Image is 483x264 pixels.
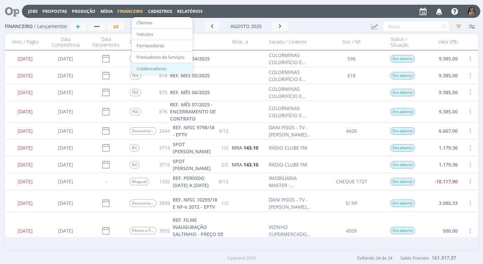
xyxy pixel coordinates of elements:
[316,50,387,67] div: 596
[173,216,228,245] a: REF. FILME INAUGURAÇÃO SALTINHO - PREÇO DE CUSTO
[316,67,387,84] div: 618
[45,36,86,48] div: Data Competência
[421,173,461,190] div: -10.117,90
[45,139,86,156] div: [DATE]
[391,127,415,135] span: Em aberto
[5,24,33,29] span: Financeiro
[421,216,461,245] div: 500,00
[173,196,219,210] a: REF. NFSC 10293/18 E NF-e 2072 - EPTV
[357,255,392,261] span: Exibindo 24 de 24
[45,156,86,173] div: [DATE]
[269,223,313,238] div: VIZINHO SUPERMERCADOS LTDA
[132,40,193,52] button: Fornecedores
[45,195,86,211] div: [DATE]
[45,101,86,122] div: [DATE]
[391,144,415,152] span: Em aberto
[222,200,229,207] span: 1/2
[269,85,313,100] div: COLORMINAS COLORIFÍCIO E MINERAÇÃO LTDA
[391,89,415,96] span: Em aberto
[45,173,86,190] div: [DATE]
[159,178,170,185] span: 1320
[132,29,193,40] button: Veículos
[173,175,216,189] a: REF. PERÍODO [DATE] A [DATE]
[159,144,170,151] span: 3714
[467,7,476,16] img: 6
[5,156,45,173] div: [DATE]
[316,173,387,190] div: CHEQUE 1727
[173,158,211,171] span: SPOT [PERSON_NAME]
[45,216,86,245] div: [DATE]
[159,72,167,79] span: 874
[173,175,209,188] span: REF. PERÍODO [DATE] A [DATE]
[134,41,191,51] a: Fornecedores
[391,72,415,79] span: Em aberto
[45,84,86,101] div: [DATE]
[421,139,461,156] div: 1.179,36
[173,196,217,210] span: REF. NFSC 10293/18 E NF-e 2072 - EPTV
[170,89,210,96] span: REF. MÊS 06/2025
[130,55,141,62] span: FEE
[173,217,224,244] span: REF. FILME INAUGURAÇÃO SALTINHO - PREÇO DE CUSTO
[421,156,461,173] div: 1.179,36
[45,123,86,139] div: [DATE]
[244,144,259,151] b: 143.10
[5,50,45,67] div: [DATE]
[159,227,170,234] span: 3935
[266,36,316,48] div: Sacado / Cedente
[170,101,216,122] span: REF. MÊS 07/2025 - ENCERRAMENTO DE CONTRATO
[269,144,308,151] div: RÁDIO CLUBE FM
[5,101,45,122] div: [DATE]
[219,127,229,134] span: 4/12
[159,200,170,207] span: 3899
[467,5,476,17] button: 6
[130,144,139,152] span: BV
[269,69,313,83] div: COLORMINAS COLORIFÍCIO E MINERAÇÃO LTDA
[269,124,313,138] div: DANI PISOS - TV - [PERSON_NAME] DOS REIS LTDA
[159,108,167,115] span: 876
[130,227,157,234] span: Filmes e Fotos
[391,178,415,185] span: Em aberto
[86,36,126,48] div: Data Faturamento
[269,52,313,66] div: COLORMINAS COLORIFÍCIO E MINERAÇÃO LTDA
[130,127,157,135] span: Desconto Padrão
[34,24,67,29] span: / Lançamentos
[391,161,415,168] span: Em aberto
[5,173,45,190] div: [DATE]
[130,72,141,79] span: FEE
[5,139,45,156] div: [DATE]
[159,89,167,96] span: 875
[383,21,450,32] input: Busca
[391,227,415,234] span: Em aberto
[70,22,86,31] button: +
[432,255,456,261] b: 161.317,37
[115,9,145,14] button: Financeiro
[98,9,115,14] button: Mídia
[222,144,229,151] span: 1/2
[391,108,415,115] span: Em aberto
[45,50,86,67] div: [DATE]
[5,195,45,211] div: [DATE]
[220,22,273,31] button: agosto 2025
[421,84,461,101] div: 9.385,00
[229,36,266,48] div: Relac. à
[130,89,141,96] span: FEE
[40,9,69,14] button: Propostas
[421,101,461,122] div: 9.385,00
[173,141,219,155] a: SPOT [PERSON_NAME]
[232,161,259,168] a: MRA143.10
[130,200,157,207] span: Desconto Padrão
[159,127,170,134] span: 2444
[159,161,170,168] span: 3715
[76,22,80,30] span: +
[173,124,215,138] span: REF. NFSC 9798/18 - EPTV
[117,8,143,14] span: Financeiro
[269,175,313,189] div: IMOBILIÁRIA MASTER - [PERSON_NAME]
[170,89,210,96] a: REF. MÊS 06/2025
[421,123,461,139] div: 6.667,00
[170,72,210,79] span: REF. MÊS 05/2025
[316,36,387,48] div: Doc / NF
[387,36,421,48] div: Status / Situação
[134,63,191,74] a: Colaboradores
[5,67,45,84] div: [DATE]
[316,123,387,139] div: 4426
